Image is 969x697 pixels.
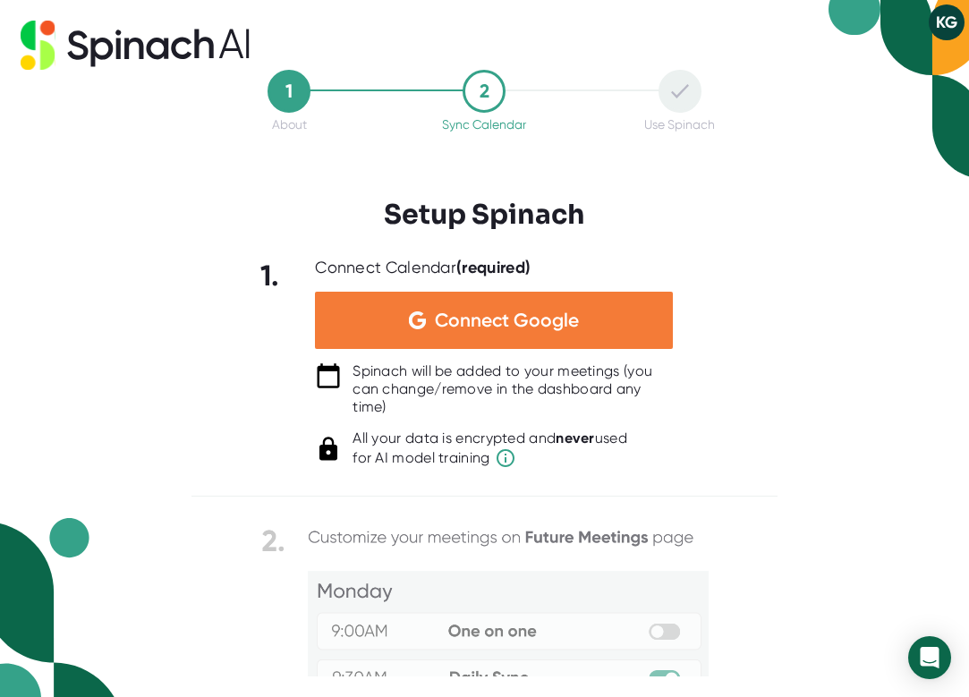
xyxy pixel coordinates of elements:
b: 1. [260,259,280,293]
span: for AI model training [353,447,627,469]
div: About [272,117,307,132]
div: Open Intercom Messenger [908,636,951,679]
div: 2 [463,70,506,113]
div: 1 [268,70,310,113]
b: never [556,429,595,446]
div: Sync Calendar [442,117,526,132]
div: All your data is encrypted and used [353,429,627,469]
h3: Setup Spinach [384,199,585,231]
img: Aehbyd4JwY73AAAAAElFTkSuQmCC [409,311,426,329]
div: Use Spinach [644,117,715,132]
span: Connect Google [435,311,579,329]
div: Spinach will be added to your meetings (you can change/remove in the dashboard any time) [353,362,673,416]
button: KG [929,4,965,40]
div: Connect Calendar [315,258,531,278]
b: (required) [456,258,531,277]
